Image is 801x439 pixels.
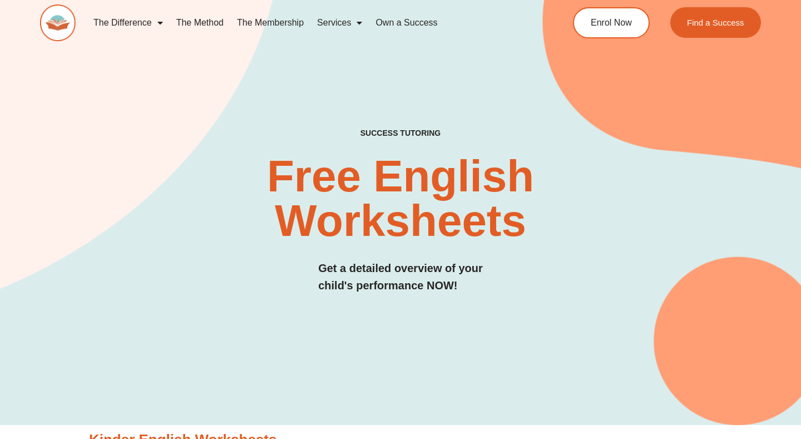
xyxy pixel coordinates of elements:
[310,10,369,36] a: Services
[87,10,170,36] a: The Difference
[591,18,632,27] span: Enrol Now
[162,154,638,243] h2: Free English Worksheets​
[170,10,230,36] a: The Method
[670,7,761,38] a: Find a Success
[369,10,444,36] a: Own a Success
[573,7,650,38] a: Enrol Now
[687,18,744,27] span: Find a Success
[87,10,532,36] nav: Menu
[318,260,483,294] h3: Get a detailed overview of your child's performance NOW!
[230,10,310,36] a: The Membership
[294,129,507,138] h4: SUCCESS TUTORING​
